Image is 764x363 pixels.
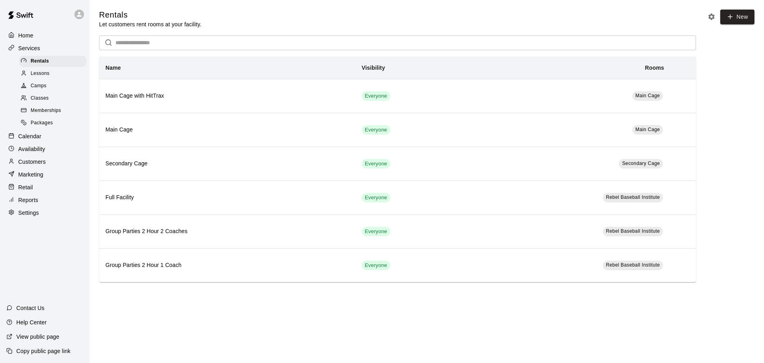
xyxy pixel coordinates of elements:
[18,31,33,39] p: Home
[362,227,390,236] div: This service is visible to all of your customers
[31,119,53,127] span: Packages
[19,68,86,79] div: Lessons
[19,105,86,116] div: Memberships
[99,10,201,20] h5: Rentals
[362,228,390,235] span: Everyone
[18,158,46,166] p: Customers
[19,92,90,105] a: Classes
[606,194,660,200] span: Rebel Baseball Institute
[6,207,83,219] a: Settings
[362,159,390,169] div: This service is visible to all of your customers
[18,196,38,204] p: Reports
[6,42,83,54] a: Services
[362,194,390,202] span: Everyone
[105,126,349,134] h6: Main Cage
[18,145,45,153] p: Availability
[362,160,390,168] span: Everyone
[105,159,349,168] h6: Secondary Cage
[19,93,86,104] div: Classes
[362,92,390,100] span: Everyone
[18,209,39,217] p: Settings
[99,57,696,282] table: simple table
[18,171,43,179] p: Marketing
[16,318,47,326] p: Help Center
[18,183,33,191] p: Retail
[105,261,349,270] h6: Group Parties 2 Hour 1 Coach
[362,65,385,71] b: Visibility
[105,193,349,202] h6: Full Facility
[622,161,660,166] span: Secondary Cage
[18,44,40,52] p: Services
[105,65,121,71] b: Name
[6,29,83,41] a: Home
[19,117,90,130] a: Packages
[99,20,201,28] p: Let customers rent rooms at your facility.
[105,227,349,236] h6: Group Parties 2 Hour 2 Coaches
[19,55,90,67] a: Rentals
[31,57,49,65] span: Rentals
[6,143,83,155] a: Availability
[18,132,41,140] p: Calendar
[606,228,660,234] span: Rebel Baseball Institute
[362,126,390,134] span: Everyone
[31,94,49,102] span: Classes
[16,304,45,312] p: Contact Us
[6,194,83,206] a: Reports
[362,193,390,202] div: This service is visible to all of your customers
[635,127,660,132] span: Main Cage
[16,333,59,341] p: View public page
[19,118,86,129] div: Packages
[6,130,83,142] a: Calendar
[362,261,390,270] div: This service is visible to all of your customers
[706,11,717,23] button: Rental settings
[6,169,83,181] a: Marketing
[19,56,86,67] div: Rentals
[105,92,349,100] h6: Main Cage with HitTrax
[645,65,664,71] b: Rooms
[6,156,83,168] a: Customers
[606,262,660,268] span: Rebel Baseball Institute
[720,10,754,24] a: New
[19,67,90,80] a: Lessons
[6,181,83,193] a: Retail
[635,93,660,98] span: Main Cage
[362,262,390,269] span: Everyone
[16,347,70,355] p: Copy public page link
[19,80,86,92] div: Camps
[362,125,390,135] div: This service is visible to all of your customers
[19,80,90,92] a: Camps
[31,107,61,115] span: Memberships
[31,82,47,90] span: Camps
[31,70,50,78] span: Lessons
[362,91,390,101] div: This service is visible to all of your customers
[19,105,90,117] a: Memberships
